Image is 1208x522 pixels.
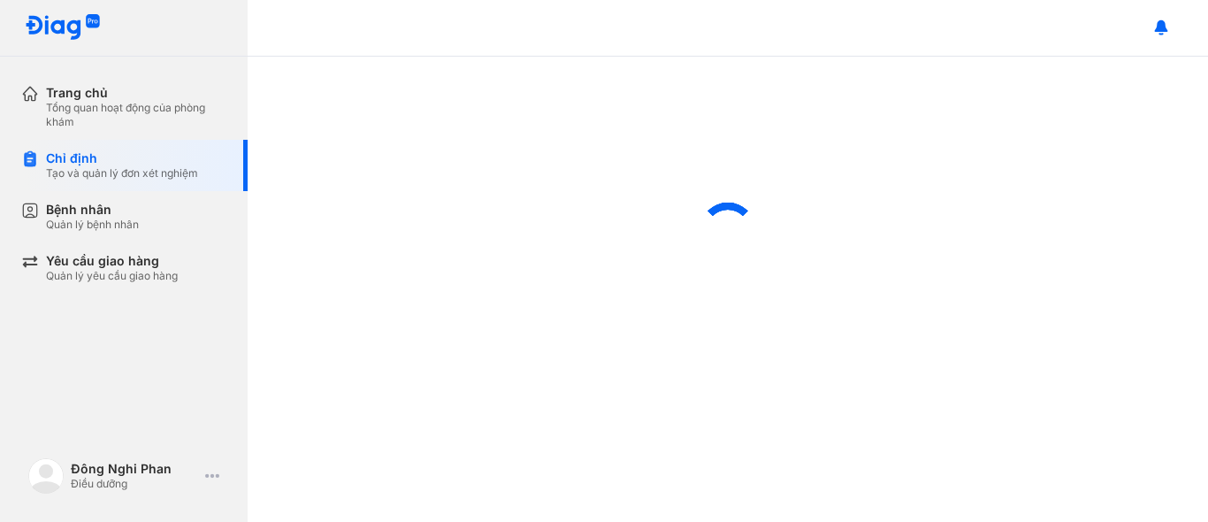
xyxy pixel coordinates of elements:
[46,166,198,180] div: Tạo và quản lý đơn xét nghiệm
[46,202,139,218] div: Bệnh nhân
[46,85,226,101] div: Trang chủ
[25,14,101,42] img: logo
[46,150,198,166] div: Chỉ định
[46,218,139,232] div: Quản lý bệnh nhân
[46,269,178,283] div: Quản lý yêu cầu giao hàng
[71,461,198,477] div: Đông Nghi Phan
[71,477,198,491] div: Điều dưỡng
[28,458,64,494] img: logo
[46,101,226,129] div: Tổng quan hoạt động của phòng khám
[46,253,178,269] div: Yêu cầu giao hàng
